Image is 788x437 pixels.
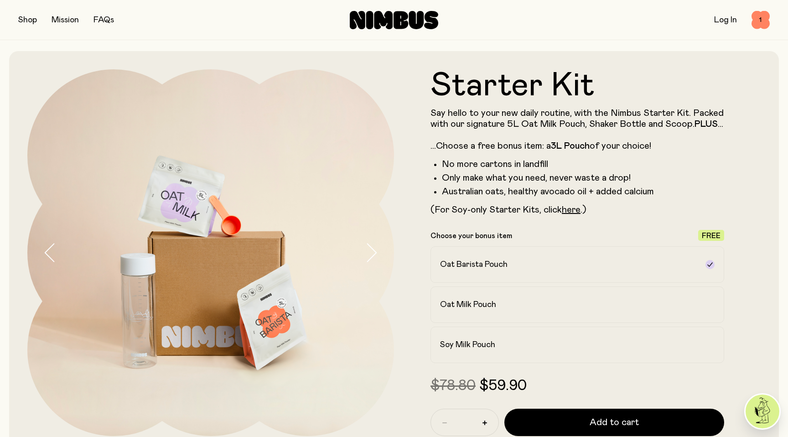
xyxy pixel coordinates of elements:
button: 1 [752,11,770,29]
p: Choose your bonus item [430,231,512,240]
span: $78.80 [430,379,476,393]
span: $59.90 [479,379,527,393]
p: Say hello to your new daily routine, with the Nimbus Starter Kit. Packed with our signature 5L Oa... [430,108,724,151]
span: Free [702,232,721,239]
li: Only make what you need, never waste a drop! [442,172,724,183]
strong: PLUS [695,120,718,129]
span: Add to cart [590,416,639,429]
a: here [562,205,581,214]
a: Mission [52,16,79,24]
a: Log In [714,16,737,24]
p: (For Soy-only Starter Kits, click .) [430,204,724,215]
a: FAQs [93,16,114,24]
li: Australian oats, healthy avocado oil + added calcium [442,186,724,197]
strong: Pouch [564,141,590,151]
h1: Starter Kit [430,69,724,102]
button: Add to cart [504,409,724,436]
h2: Soy Milk Pouch [440,339,495,350]
img: agent [746,395,779,428]
li: No more cartons in landfill [442,159,724,170]
h2: Oat Milk Pouch [440,299,496,310]
strong: 3L [551,141,562,151]
h2: Oat Barista Pouch [440,259,508,270]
